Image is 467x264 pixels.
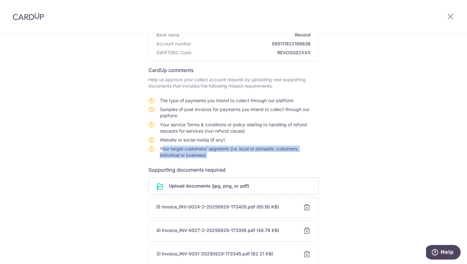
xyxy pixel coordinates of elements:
[426,245,461,261] iframe: Opens a widget where you can find more information
[156,204,295,210] div: 5) Invoice_INV-0024-2-20250929-173405.pdf (65.50 KB)
[13,13,44,20] img: CardUp
[160,98,294,103] span: The type of payments you intend to collect through our platform
[148,66,319,74] h6: CardUp comments
[160,137,225,142] span: Website or social media (if any)
[182,32,311,38] span: Revolut
[193,41,311,47] span: 885111822198636
[160,107,309,118] span: Samples of past invoices for payments you intend to collect through our platform
[156,41,191,47] span: Account number
[160,146,299,158] span: Your target customers' segments (i.e. local or domestic customers, individual or business)
[148,166,319,174] h6: Supporting documents required
[156,227,295,234] div: 4) Invoice_INV-0027-2-20250929-173358.pdf (48.78 KB)
[160,122,307,134] span: Your service Terms & conditions or policy relating to handling of refund requests for services (n...
[156,32,179,38] span: Bank name
[148,76,319,89] p: Help us approve your collect account request by uploading new supporting documents that includes ...
[156,49,191,56] span: SWIFT/BIC Code
[148,177,319,195] div: Upload documents (jpg, png, or pdf)
[156,251,295,257] div: 3) Invoice_INV-0031-20250929-173345.pdf (62.21 KB)
[194,49,311,56] span: REVOSGS2XXX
